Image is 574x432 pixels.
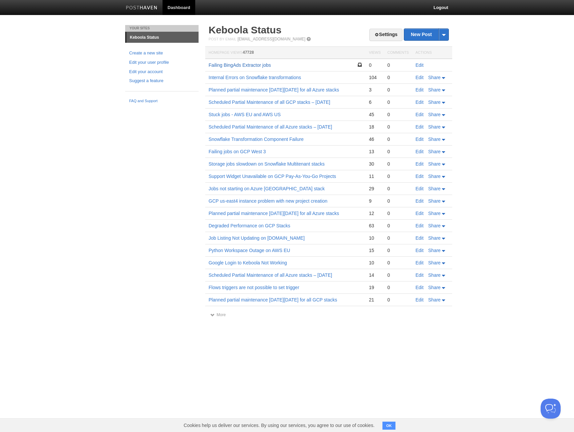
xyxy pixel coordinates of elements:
a: Edit [415,62,423,68]
div: 0 [387,223,409,229]
div: 0 [387,173,409,179]
div: 0 [387,124,409,130]
a: Planned partial maintenance [DATE][DATE] for all Azure stacks [209,87,339,92]
div: 0 [387,99,409,105]
div: 0 [387,149,409,155]
span: Share [428,285,441,290]
span: 47728 [243,50,254,55]
div: 46 [369,136,380,142]
div: 21 [369,297,380,303]
a: Edit [415,260,423,265]
a: Scheduled Partial Maintenance of all GCP stacks – [DATE] [209,99,330,105]
a: Edit [415,87,423,92]
a: Edit [415,248,423,253]
span: Share [428,260,441,265]
a: Edit [415,211,423,216]
a: Create a new site [129,50,195,57]
a: Storage jobs slowdown on Snowflake Multitenant stacks [209,161,325,167]
span: Share [428,248,441,253]
div: 9 [369,198,380,204]
a: Edit [415,112,423,117]
div: 15 [369,247,380,253]
div: 0 [387,284,409,290]
img: Posthaven-bar [126,6,158,11]
a: Settings [369,29,402,41]
div: 0 [387,186,409,192]
div: 0 [387,260,409,266]
div: 12 [369,210,380,216]
div: 0 [387,297,409,303]
a: Edit [415,149,423,154]
iframe: Help Scout Beacon - Open [541,399,561,419]
li: Your Sites [125,25,199,32]
span: Share [428,99,441,105]
a: Edit [415,297,423,302]
div: 0 [387,136,409,142]
div: 18 [369,124,380,130]
a: Edit your user profile [129,59,195,66]
div: 0 [387,87,409,93]
span: Share [428,235,441,241]
th: Comments [384,47,412,59]
a: Keboola Status [126,32,199,43]
span: Share [428,297,441,302]
span: Share [428,198,441,204]
a: Edit [415,75,423,80]
div: 10 [369,235,380,241]
div: 13 [369,149,380,155]
span: Share [428,137,441,142]
a: Stuck jobs - AWS EU and AWS US [209,112,281,117]
a: Google Login to Keboola Not Working [209,260,287,265]
div: 104 [369,74,380,80]
div: 0 [387,272,409,278]
span: Post by Email [209,37,236,41]
a: Support Widget Unavailable on GCP Pay-As-You-Go Projects [209,174,336,179]
a: Jobs not starting on Azure [GEOGRAPHIC_DATA] stack [209,186,325,191]
a: Edit [415,198,423,204]
span: Share [428,174,441,179]
th: Homepage Views [205,47,365,59]
a: Edit [415,174,423,179]
a: [EMAIL_ADDRESS][DOMAIN_NAME] [238,37,305,41]
div: 0 [387,247,409,253]
div: 63 [369,223,380,229]
span: Share [428,124,441,130]
th: Actions [412,47,452,59]
a: Edit [415,99,423,105]
button: OK [382,422,395,430]
a: More [210,312,226,317]
a: GCP us-east4 instance problem with new project creation [209,198,327,204]
a: Edit [415,235,423,241]
a: New Post [404,29,449,40]
div: 45 [369,112,380,118]
a: Planned partial maintenance [DATE][DATE] for all Azure stacks [209,211,339,216]
a: Scheduled Partial Maintenance of all Azure stacks – [DATE] [209,124,332,130]
span: Share [428,75,441,80]
a: Failing jobs on GCP West 3 [209,149,266,154]
span: Share [428,223,441,228]
th: Views [365,47,384,59]
div: 0 [387,235,409,241]
span: Cookies help us deliver our services. By using our services, you agree to our use of cookies. [177,419,381,432]
div: 19 [369,284,380,290]
div: 3 [369,87,380,93]
div: 0 [387,210,409,216]
div: 0 [387,112,409,118]
a: Edit [415,161,423,167]
span: Share [428,112,441,117]
span: Share [428,186,441,191]
a: Failing BingAds Extractor jobs [209,62,271,68]
div: 0 [387,198,409,204]
div: 0 [387,62,409,68]
a: Job Listing Not Updating on [DOMAIN_NAME] [209,235,305,241]
a: Scheduled Partial Maintenance of all Azure stacks – [DATE] [209,272,332,278]
a: Degraded Performance on GCP Stacks [209,223,290,228]
span: Share [428,272,441,278]
a: Planned partial maintenance [DATE][DATE] for all GCP stacks [209,297,337,302]
div: 10 [369,260,380,266]
a: Edit [415,137,423,142]
span: Share [428,211,441,216]
a: Edit [415,223,423,228]
a: Suggest a feature [129,77,195,84]
div: 14 [369,272,380,278]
